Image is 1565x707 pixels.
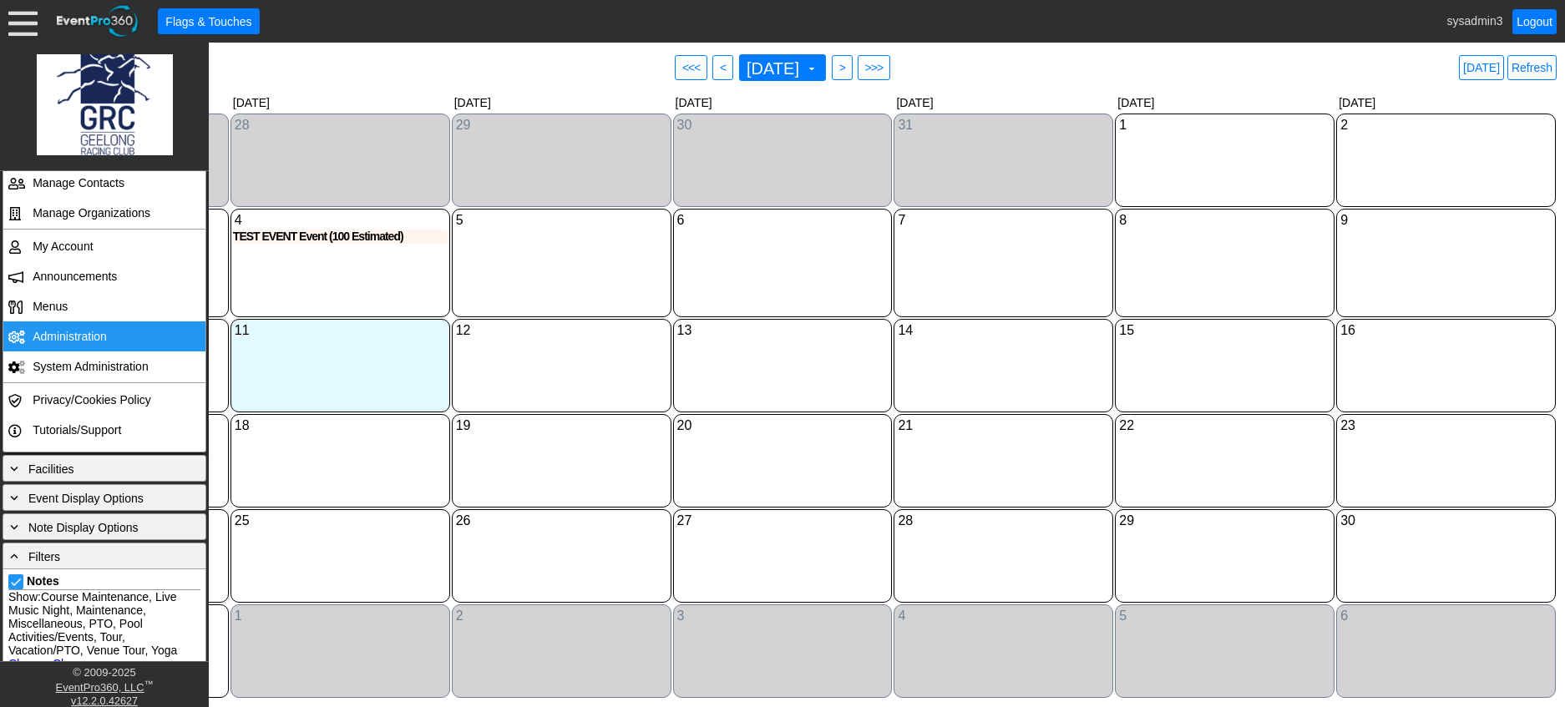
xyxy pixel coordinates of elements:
td: Privacy/Cookies Policy [26,385,175,415]
span: > [836,59,848,76]
tr: Administration [3,321,205,351]
span: >>> [862,59,887,76]
tr: System Administration [3,351,205,381]
div: Show menu [676,211,890,230]
div: Show menu [233,512,448,530]
div: Show menu [454,607,669,625]
div: Show menu [896,211,1111,230]
div: Show menu [1339,417,1553,435]
div: Show menu [1117,211,1332,230]
td: Announcements [26,261,175,291]
div: [DATE] [672,93,894,113]
a: [DATE] [1459,55,1504,80]
div: Show menu [676,116,890,134]
span: Filters [28,550,60,563]
div: Show menu [676,607,890,625]
tr: Privacy/Cookies Policy [3,385,205,415]
div: Show menu [676,417,890,435]
div: Show menu [233,417,448,435]
a: v12.2.0.42627 [71,695,138,707]
a: Logout [1512,9,1557,34]
td: Tutorials/Support [26,415,175,445]
a: Change [8,657,49,670]
div: Show menu [896,116,1111,134]
div: Show menu [233,211,448,230]
td: My Account [26,231,175,261]
td: Manage Contacts [26,168,175,198]
div: Show menu [1117,417,1332,435]
div: Show menu [454,211,669,230]
div: Show menu [676,321,890,340]
div: [DATE] [1335,93,1557,113]
span: < [717,59,729,76]
div: Show menu [233,116,448,134]
div: Show menu [896,321,1111,340]
span: Menus [33,300,68,313]
div: Show menu [1339,607,1553,625]
span: Facilities [28,462,73,476]
a: Clear [53,657,80,670]
img: Logo [37,42,173,168]
div: Menu: Click or 'Crtl+M' to toggle menu open/close [8,7,38,36]
span: Flags & Touches [162,13,255,30]
div: © 2009- 2025 [4,666,205,679]
a: Refresh [1507,55,1557,80]
span: [DATE] [743,60,803,77]
tr: My Account [3,231,205,261]
div: [DATE] [451,93,672,113]
div: Show menu [454,417,669,435]
div: Show menu [896,512,1111,530]
div: Show menu [454,321,669,340]
div: Filters [7,547,202,565]
span: <<< [679,59,704,76]
div: Show menu [896,417,1111,435]
sup: ™ [144,679,154,689]
div: Show menu [1339,512,1553,530]
div: Show menu [1339,116,1553,134]
tr: Announcements [3,261,205,291]
tr: Manage Organizations [3,198,205,228]
div: Note Display Options [7,518,202,536]
div: Show: [8,590,200,670]
tr: Tutorials/Support [3,415,205,445]
div: [DATE] [1114,93,1335,113]
div: Show menu [233,321,448,340]
div: Show menu [676,512,890,530]
span: [DATE] [743,58,818,77]
div: Event Display Options [7,488,202,507]
div: Show menu [1117,512,1332,530]
div: Show menu [1117,607,1332,625]
td: Administration [26,321,175,351]
span: Course Maintenance, Live Music Night, Maintenance, Miscellaneous, PTO, Pool Activities/Events, To... [8,590,177,657]
span: Event Display Options [28,492,144,505]
div: Show menu [1117,116,1332,134]
div: Show menu [454,116,669,134]
span: sysadmin3 [1447,13,1503,27]
div: [DATE] [230,93,451,113]
div: Show menu [1339,211,1553,230]
div: Facilities [7,459,202,477]
tr: Manage Contacts [3,168,205,198]
td: System Administration [26,351,175,381]
div: Show menu [1117,321,1332,340]
span: Note Display Options [28,521,139,534]
label: Notes [27,574,59,588]
div: TEST EVENT Event (100 Estimated) [233,230,448,244]
div: Show menu [233,607,448,625]
div: Show menu [454,512,669,530]
tr: <span>Menus</span> [3,291,205,321]
img: EventPro360 [54,3,141,40]
td: Manage Organizations [26,198,175,228]
div: Show menu [1339,321,1553,340]
div: Show menu [896,607,1111,625]
a: EventPro360, LLC [55,681,144,694]
div: [DATE] [893,93,1114,113]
